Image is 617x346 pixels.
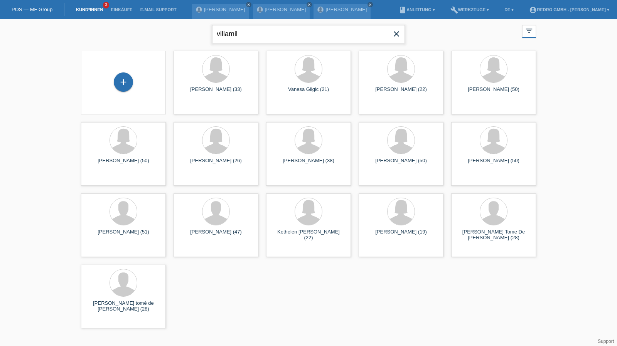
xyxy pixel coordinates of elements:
a: E-Mail Support [137,7,180,12]
a: [PERSON_NAME] [204,7,245,12]
div: Kund*in hinzufügen [114,76,133,89]
a: close [246,2,251,7]
a: account_circleRedro GmbH - [PERSON_NAME] ▾ [525,7,613,12]
a: close [368,2,373,7]
a: POS — MF Group [12,7,52,12]
div: [PERSON_NAME] Tome De [PERSON_NAME] (28) [457,229,530,241]
div: [PERSON_NAME] (22) [365,86,437,99]
i: account_circle [529,6,537,14]
div: [PERSON_NAME] tomé de [PERSON_NAME] (28) [87,300,160,312]
i: close [247,3,251,7]
a: [PERSON_NAME] [265,7,306,12]
div: Kethelen [PERSON_NAME] (22) [272,229,345,241]
div: [PERSON_NAME] (50) [87,158,160,170]
div: [PERSON_NAME] (26) [180,158,252,170]
a: bookAnleitung ▾ [395,7,438,12]
a: DE ▾ [501,7,518,12]
a: Einkäufe [107,7,136,12]
input: Suche... [212,25,405,43]
a: close [307,2,312,7]
i: close [392,29,401,39]
i: close [368,3,372,7]
div: [PERSON_NAME] (33) [180,86,252,99]
div: [PERSON_NAME] (50) [457,86,530,99]
a: Kund*innen [72,7,107,12]
div: [PERSON_NAME] (47) [180,229,252,241]
i: build [450,6,458,14]
i: book [399,6,406,14]
div: Vanesa Gligic (21) [272,86,345,99]
div: [PERSON_NAME] (19) [365,229,437,241]
a: Support [598,339,614,344]
div: [PERSON_NAME] (50) [457,158,530,170]
i: filter_list [525,27,533,35]
div: [PERSON_NAME] (50) [365,158,437,170]
a: buildWerkzeuge ▾ [447,7,493,12]
div: [PERSON_NAME] (51) [87,229,160,241]
span: 3 [103,2,109,8]
i: close [307,3,311,7]
div: [PERSON_NAME] (38) [272,158,345,170]
a: [PERSON_NAME] [325,7,367,12]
